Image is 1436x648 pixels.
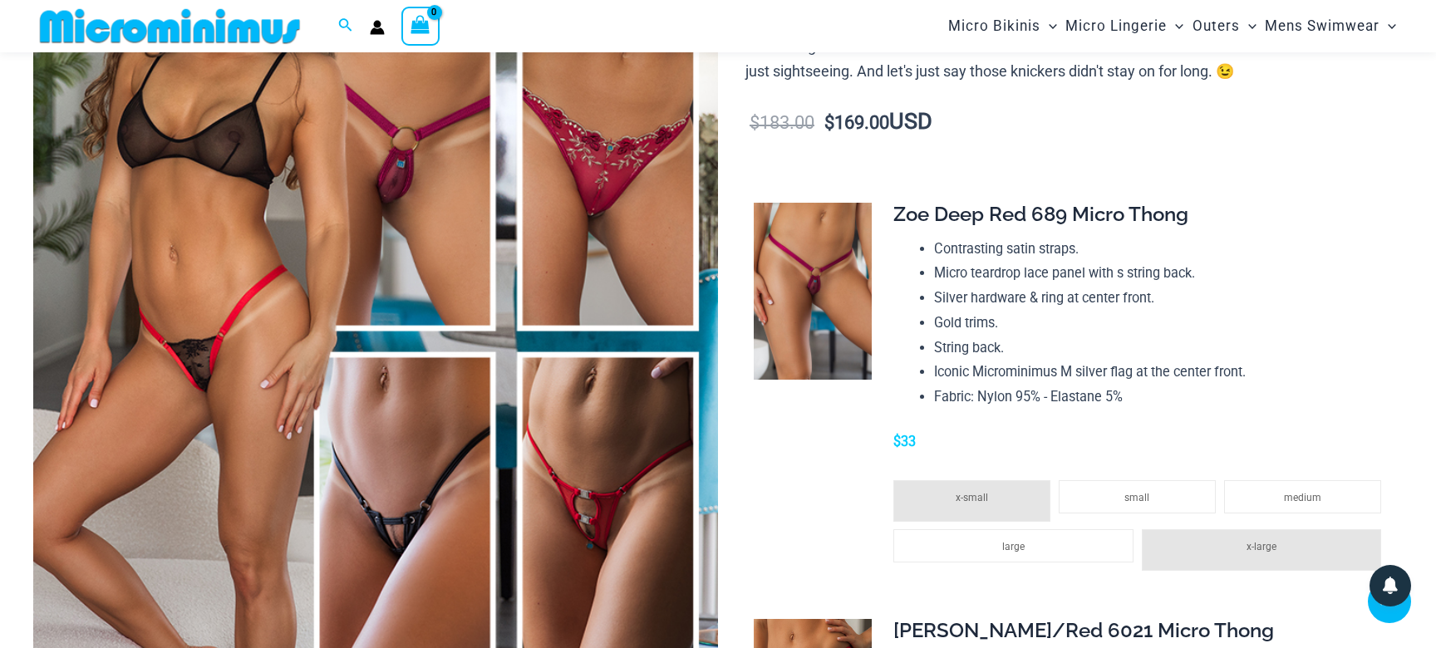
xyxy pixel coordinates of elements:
[338,16,353,37] a: Search icon link
[1142,529,1381,571] li: x-large
[1224,480,1381,513] li: medium
[934,360,1389,385] li: Iconic Microminimus M silver flag at the center front.
[1379,5,1396,47] span: Menu Toggle
[934,385,1389,410] li: Fabric: Nylon 95% - Elastane 5%
[893,480,1050,522] li: x-small
[1040,5,1057,47] span: Menu Toggle
[824,112,889,133] bdi: 169.00
[934,261,1389,286] li: Micro teardrop lace panel with s string back.
[1061,5,1188,47] a: Micro LingerieMenu ToggleMenu Toggle
[944,5,1061,47] a: Micro BikinisMenu ToggleMenu Toggle
[824,112,834,133] span: $
[33,7,307,45] img: MM SHOP LOGO FLAT
[1193,5,1240,47] span: Outers
[1261,5,1400,47] a: Mens SwimwearMenu ToggleMenu Toggle
[893,434,916,449] span: $33
[948,5,1040,47] span: Micro Bikinis
[1240,5,1256,47] span: Menu Toggle
[401,7,440,45] a: View Shopping Cart, empty
[1188,5,1261,47] a: OutersMenu ToggleMenu Toggle
[956,492,988,503] span: x-small
[893,529,1133,562] li: large
[893,618,1274,642] span: [PERSON_NAME]/Red 6021 Micro Thong
[750,112,760,133] span: $
[750,112,814,133] bdi: 183.00
[1002,541,1025,552] span: large
[934,286,1389,311] li: Silver hardware & ring at center front.
[1265,5,1379,47] span: Mens Swimwear
[1065,5,1167,47] span: Micro Lingerie
[893,202,1188,226] span: Zoe Deep Red 689 Micro Thong
[745,110,1403,135] p: USD
[1167,5,1183,47] span: Menu Toggle
[934,311,1389,336] li: Gold trims.
[934,336,1389,361] li: String back.
[942,2,1403,50] nav: Site Navigation
[754,203,872,380] img: Zoe Deep Red 689 Micro Thong
[1284,492,1321,503] span: medium
[370,20,385,35] a: Account icon link
[934,237,1389,262] li: Contrasting satin straps.
[1247,541,1276,552] span: x-large
[1059,480,1216,513] li: small
[1124,492,1149,503] span: small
